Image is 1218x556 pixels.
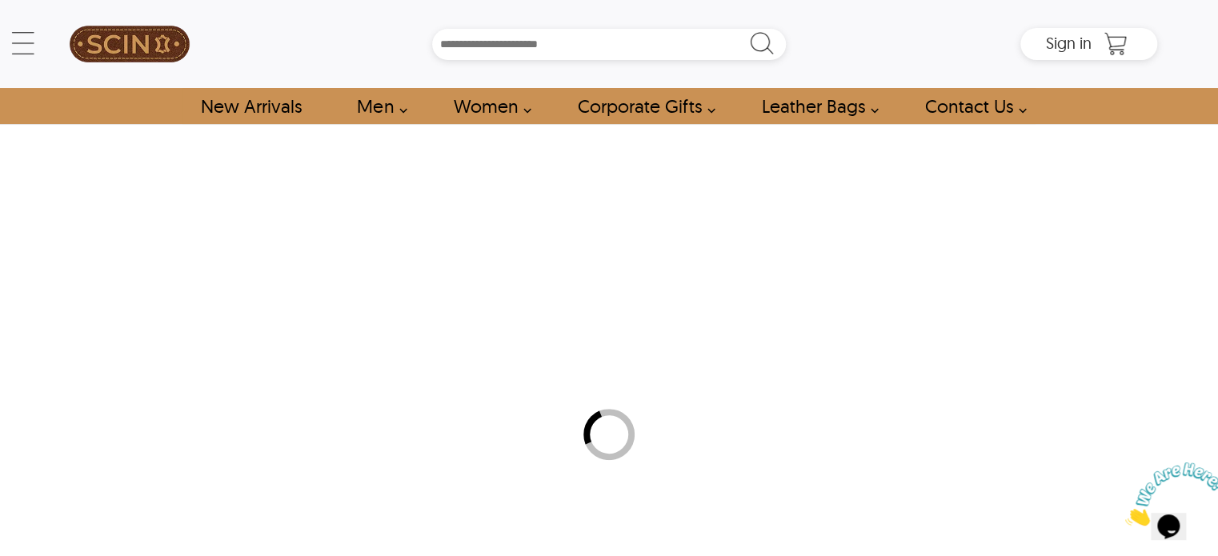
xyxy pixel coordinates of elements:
a: Sign in [1046,38,1092,51]
img: SCIN [70,8,190,80]
a: Shop Leather Corporate Gifts [559,88,724,124]
img: Chat attention grabber [6,6,106,70]
a: Shop Leather Bags [743,88,887,124]
a: Shop New Arrivals [182,88,319,124]
a: shop men's leather jackets [339,88,415,124]
span: Sign in [1046,33,1092,53]
a: Shopping Cart [1100,32,1132,56]
a: SCIN [61,8,198,80]
a: contact-us [907,88,1036,124]
a: Shop Women Leather Jackets [435,88,539,124]
iframe: chat widget [1119,456,1218,532]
